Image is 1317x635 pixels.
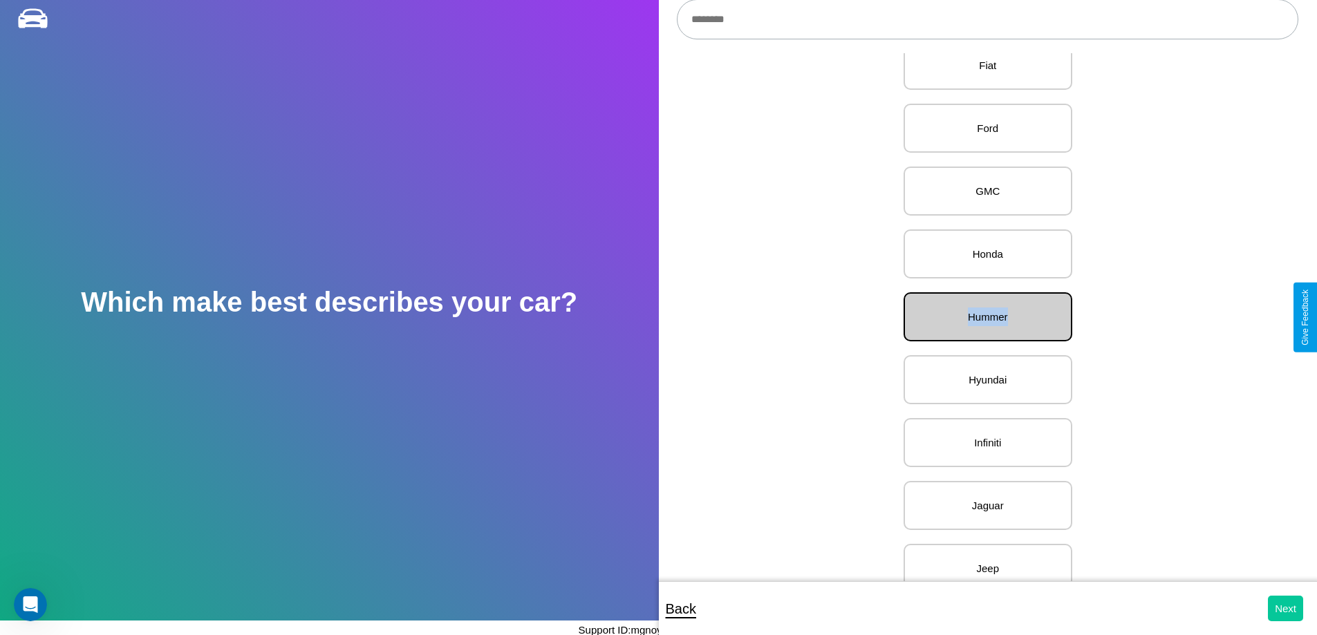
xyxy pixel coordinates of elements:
[919,559,1057,578] p: Jeep
[919,245,1057,263] p: Honda
[1268,596,1303,621] button: Next
[919,433,1057,452] p: Infiniti
[919,307,1057,326] p: Hummer
[1300,290,1310,345] div: Give Feedback
[666,596,696,621] p: Back
[81,287,577,318] h2: Which make best describes your car?
[919,182,1057,200] p: GMC
[919,56,1057,75] p: Fiat
[919,119,1057,138] p: Ford
[919,370,1057,389] p: Hyundai
[14,588,47,621] iframe: Intercom live chat
[919,496,1057,515] p: Jaguar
